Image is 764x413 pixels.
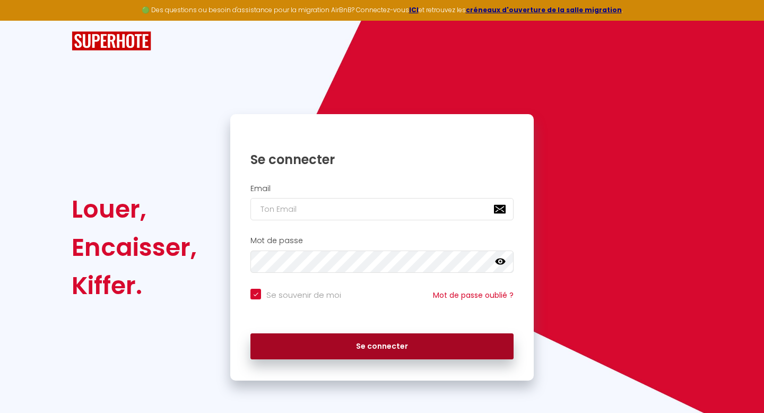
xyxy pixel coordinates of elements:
[72,266,197,305] div: Kiffer.
[72,190,197,228] div: Louer,
[72,31,151,51] img: SuperHote logo
[466,5,622,14] a: créneaux d'ouverture de la salle migration
[250,333,514,360] button: Se connecter
[250,236,514,245] h2: Mot de passe
[250,198,514,220] input: Ton Email
[72,228,197,266] div: Encaisser,
[433,290,514,300] a: Mot de passe oublié ?
[250,184,514,193] h2: Email
[250,151,514,168] h1: Se connecter
[409,5,419,14] a: ICI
